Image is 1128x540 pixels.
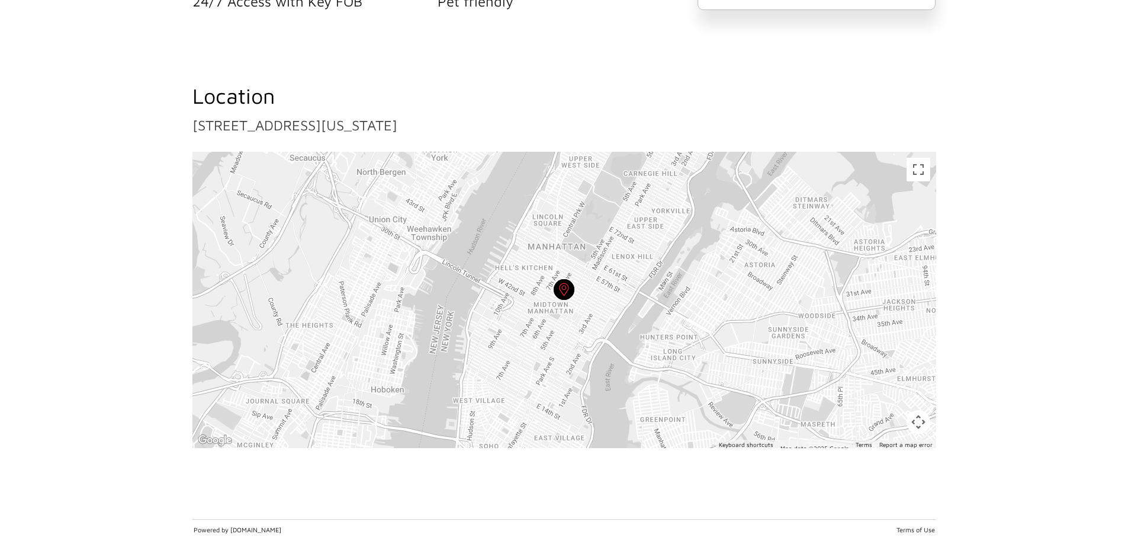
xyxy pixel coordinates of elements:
[194,526,561,534] p: Powered by
[856,441,872,448] a: Terms (opens in new tab)
[195,433,234,448] img: Google
[879,441,933,448] a: Report a map error
[192,81,936,111] h2: Location
[230,526,281,533] a: [DOMAIN_NAME]
[907,158,930,181] button: Toggle fullscreen view
[780,445,849,452] span: Map data ©2025 Google
[719,440,773,449] button: Keyboard shortcuts
[896,526,935,533] a: Terms of Use
[195,433,234,448] a: Open this area in Google Maps (opens a new window)
[907,410,930,434] button: Map camera controls
[192,117,397,133] a: [STREET_ADDRESS][US_STATE]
